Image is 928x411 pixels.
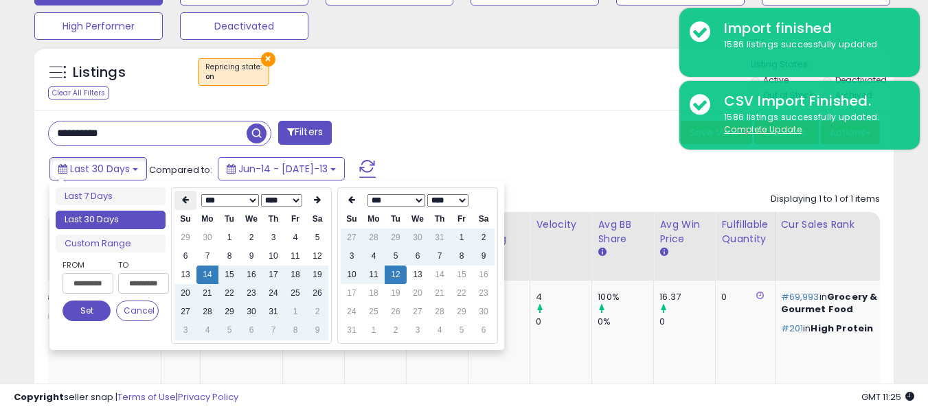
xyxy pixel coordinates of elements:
[56,235,166,253] li: Custom Range
[262,247,284,266] td: 10
[240,321,262,340] td: 6
[284,228,306,247] td: 4
[196,228,218,247] td: 30
[451,321,473,340] td: 5
[407,228,429,247] td: 30
[598,246,606,259] small: Avg BB Share.
[781,322,804,335] span: #201
[861,390,914,403] span: 2025-08-13 11:25 GMT
[429,303,451,321] td: 28
[363,247,385,266] td: 4
[598,291,653,303] div: 100%
[118,258,159,272] label: To
[473,321,495,340] td: 6
[306,284,328,303] td: 26
[218,284,240,303] td: 22
[407,284,429,303] td: 20
[284,247,306,266] td: 11
[781,291,916,316] p: in
[536,316,591,328] div: 0
[811,322,873,335] span: High Protein
[284,284,306,303] td: 25
[429,247,451,266] td: 7
[429,228,451,247] td: 31
[363,284,385,303] td: 18
[341,303,363,321] td: 24
[218,247,240,266] td: 8
[262,266,284,284] td: 17
[196,303,218,321] td: 28
[240,247,262,266] td: 9
[180,12,308,40] button: Deactivated
[306,303,328,321] td: 2
[473,303,495,321] td: 30
[196,321,218,340] td: 4
[284,321,306,340] td: 8
[70,162,130,176] span: Last 30 Days
[284,266,306,284] td: 18
[14,390,64,403] strong: Copyright
[178,390,238,403] a: Privacy Policy
[205,72,262,82] div: on
[659,291,715,303] div: 16.37
[429,321,451,340] td: 4
[48,86,109,99] div: Clear All Filters
[474,218,524,261] div: Avg Selling Price
[73,63,126,82] h5: Listings
[473,247,495,266] td: 9
[659,246,668,259] small: Avg Win Price.
[116,301,159,321] button: Cancel
[385,321,407,340] td: 2
[407,247,429,266] td: 6
[174,321,196,340] td: 3
[341,284,363,303] td: 17
[714,91,909,111] div: CSV Import Finished.
[240,228,262,247] td: 2
[473,210,495,228] th: Sa
[598,218,648,246] div: Avg BB Share
[536,291,591,303] div: 4
[174,228,196,247] td: 29
[149,163,212,176] span: Compared to:
[781,290,878,316] span: Grocery & Gourmet Food
[56,187,166,206] li: Last 7 Days
[385,303,407,321] td: 26
[407,303,429,321] td: 27
[763,74,789,86] label: Active
[536,218,586,232] div: Velocity
[341,321,363,340] td: 31
[238,162,328,176] span: Jun-14 - [DATE]-13
[306,228,328,247] td: 5
[262,303,284,321] td: 31
[473,228,495,247] td: 2
[117,390,176,403] a: Terms of Use
[385,284,407,303] td: 19
[218,228,240,247] td: 1
[659,316,715,328] div: 0
[451,247,473,266] td: 8
[218,321,240,340] td: 5
[721,291,764,303] div: 0
[451,228,473,247] td: 1
[174,284,196,303] td: 20
[262,210,284,228] th: Th
[205,62,262,82] span: Repricing state :
[284,303,306,321] td: 1
[473,284,495,303] td: 23
[218,303,240,321] td: 29
[385,266,407,284] td: 12
[363,266,385,284] td: 11
[306,266,328,284] td: 19
[429,284,451,303] td: 21
[261,52,275,67] button: ×
[174,210,196,228] th: Su
[771,193,880,206] div: Displaying 1 to 1 of 1 items
[262,321,284,340] td: 7
[14,391,238,404] div: seller snap | |
[451,284,473,303] td: 22
[262,284,284,303] td: 24
[714,19,909,38] div: Import finished
[598,316,653,328] div: 0%
[174,266,196,284] td: 13
[385,210,407,228] th: Tu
